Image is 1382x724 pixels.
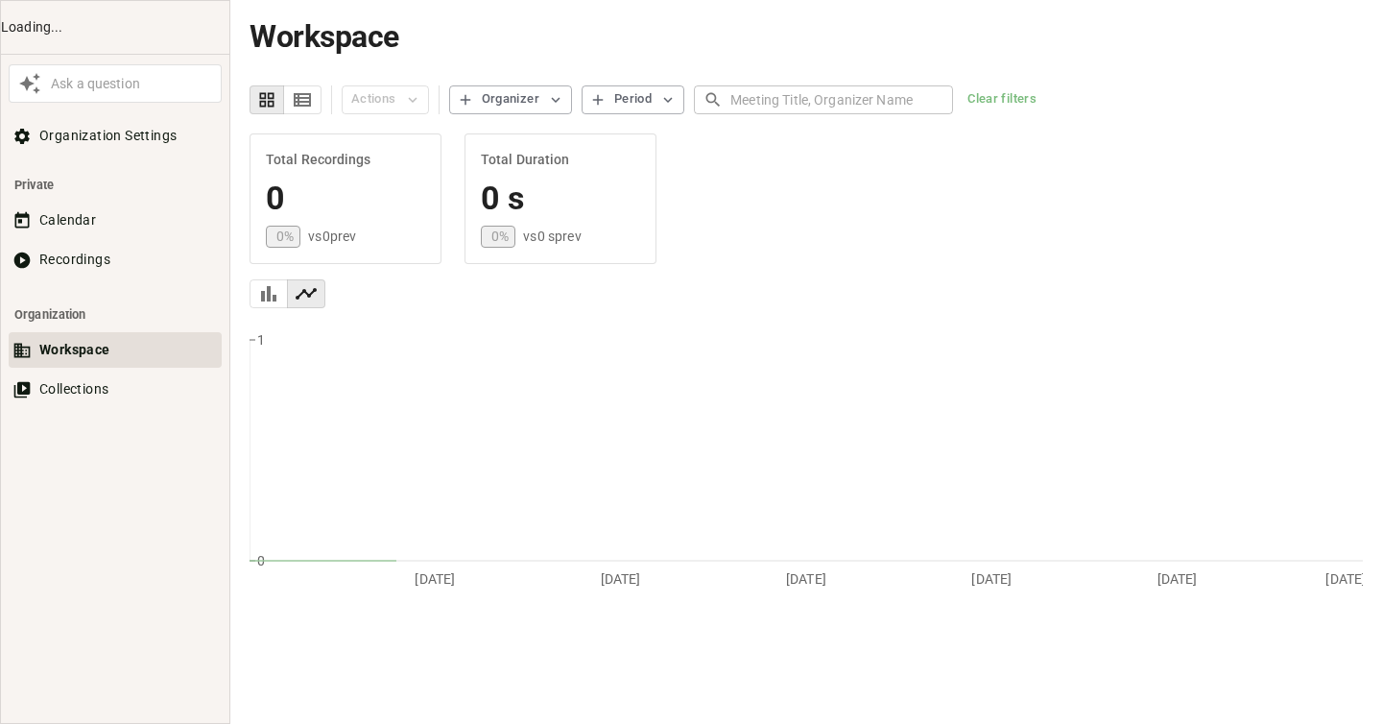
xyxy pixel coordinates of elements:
[308,227,356,246] p: vs 0 prev
[1325,570,1366,586] tspan: [DATE]
[9,297,222,332] li: Organization
[1,17,229,37] div: Loading...
[266,150,425,171] h6: Total Recordings
[257,331,265,347] tspan: 1
[1157,570,1198,586] tspan: [DATE]
[786,570,826,586] tspan: [DATE]
[963,85,1041,114] button: Clear filters
[9,203,222,238] button: Calendar
[46,74,217,94] div: Ask a question
[449,85,572,114] button: Organizer
[9,332,222,368] button: Workspace
[730,82,953,117] input: Meeting Title, Organizer Name
[13,67,46,100] button: Awesile Icon
[491,227,509,246] p: 0 %
[971,570,1012,586] tspan: [DATE]
[257,552,265,567] tspan: 0
[481,150,640,171] h6: Total Duration
[9,167,222,203] li: Private
[582,85,684,114] button: Period
[482,88,539,110] div: Organizer
[250,19,1363,55] h1: Workspace
[601,570,641,586] tspan: [DATE]
[523,227,581,246] p: vs 0 s prev
[9,372,222,407] button: Collections
[481,179,640,219] h4: 0 s
[9,242,222,278] button: Recordings
[276,227,294,246] p: 0 %
[614,88,652,110] div: Period
[266,179,425,219] h4: 0
[9,118,222,154] button: Organization Settings
[415,570,455,586] tspan: [DATE]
